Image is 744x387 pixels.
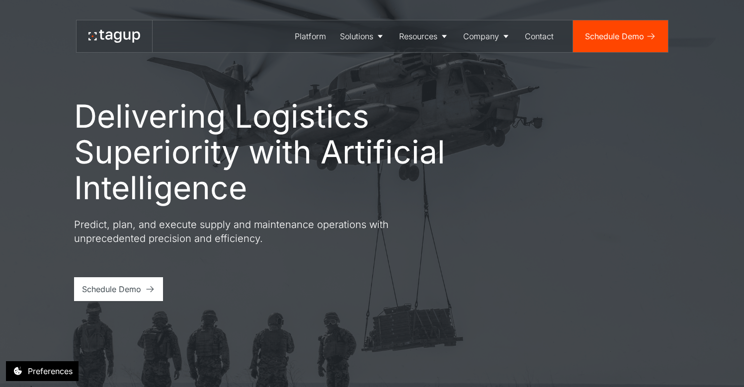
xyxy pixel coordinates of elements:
[518,20,561,52] a: Contact
[295,30,326,42] div: Platform
[573,20,668,52] a: Schedule Demo
[74,277,163,301] a: Schedule Demo
[333,20,392,52] a: Solutions
[585,30,644,42] div: Schedule Demo
[340,30,373,42] div: Solutions
[82,283,141,295] div: Schedule Demo
[525,30,554,42] div: Contact
[392,20,456,52] a: Resources
[399,30,437,42] div: Resources
[74,218,432,245] p: Predict, plan, and execute supply and maintenance operations with unprecedented precision and eff...
[28,365,73,377] div: Preferences
[463,30,499,42] div: Company
[74,98,492,206] h1: Delivering Logistics Superiority with Artificial Intelligence
[456,20,518,52] a: Company
[288,20,333,52] a: Platform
